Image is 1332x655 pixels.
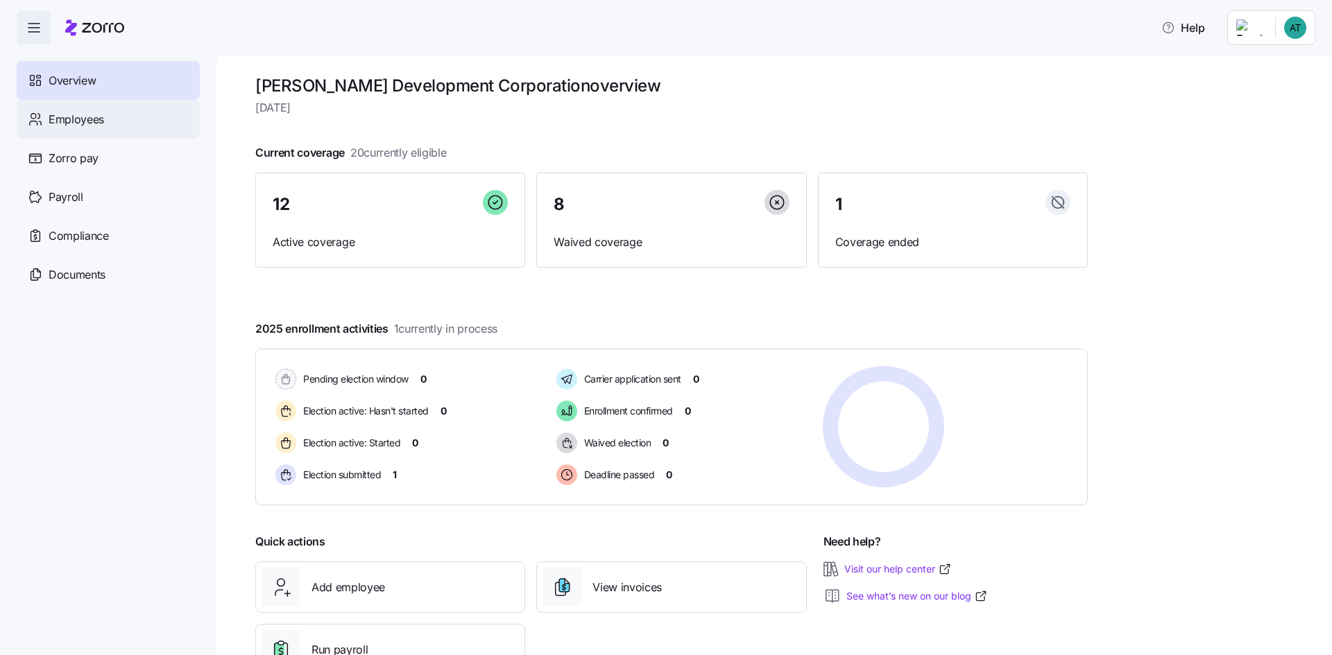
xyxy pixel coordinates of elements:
span: Deadline passed [580,468,655,482]
span: Help [1161,19,1205,36]
span: 0 [693,372,699,386]
span: Election active: Hasn't started [299,404,429,418]
span: 0 [420,372,427,386]
span: [DATE] [255,99,1088,116]
span: Documents [49,266,105,283]
img: 442f5e65d994a4bef21d33eb85515bc9 [1284,17,1306,39]
span: Election active: Started [299,436,400,450]
span: Waived election [580,436,651,450]
span: 0 [412,436,418,450]
span: 2025 enrollment activities [255,320,497,338]
a: Overview [17,61,200,100]
span: Waived coverage [554,234,789,251]
span: Current coverage [255,144,447,161]
span: Quick actions [255,533,325,550]
h1: [PERSON_NAME] Development Corporation overview [255,75,1088,96]
span: Election submitted [299,468,381,482]
a: Payroll [17,177,200,216]
span: 12 [273,196,289,213]
span: Payroll [49,189,83,206]
span: Enrollment confirmed [580,404,673,418]
span: 0 [666,468,672,482]
a: See what’s new on our blog [846,589,988,603]
a: Visit our help center [844,562,952,576]
span: Zorro pay [49,150,99,167]
span: Active coverage [273,234,508,251]
span: 8 [554,196,565,213]
span: View invoices [592,579,662,596]
span: 1 [393,468,397,482]
span: Carrier application sent [580,372,681,386]
span: Compliance [49,227,109,245]
span: Add employee [311,579,385,596]
span: Pending election window [299,372,409,386]
span: Need help? [823,533,881,550]
span: 1 currently in process [394,320,497,338]
img: Employer logo [1236,19,1264,36]
a: Employees [17,100,200,139]
a: Documents [17,255,200,294]
span: Employees [49,111,104,128]
a: Zorro pay [17,139,200,177]
span: 0 [685,404,691,418]
span: 1 [835,196,842,213]
button: Help [1150,14,1216,42]
span: 0 [663,436,669,450]
span: 0 [441,404,447,418]
span: Coverage ended [835,234,1070,251]
span: Overview [49,72,96,89]
span: 20 currently eligible [350,144,447,161]
a: Compliance [17,216,200,255]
